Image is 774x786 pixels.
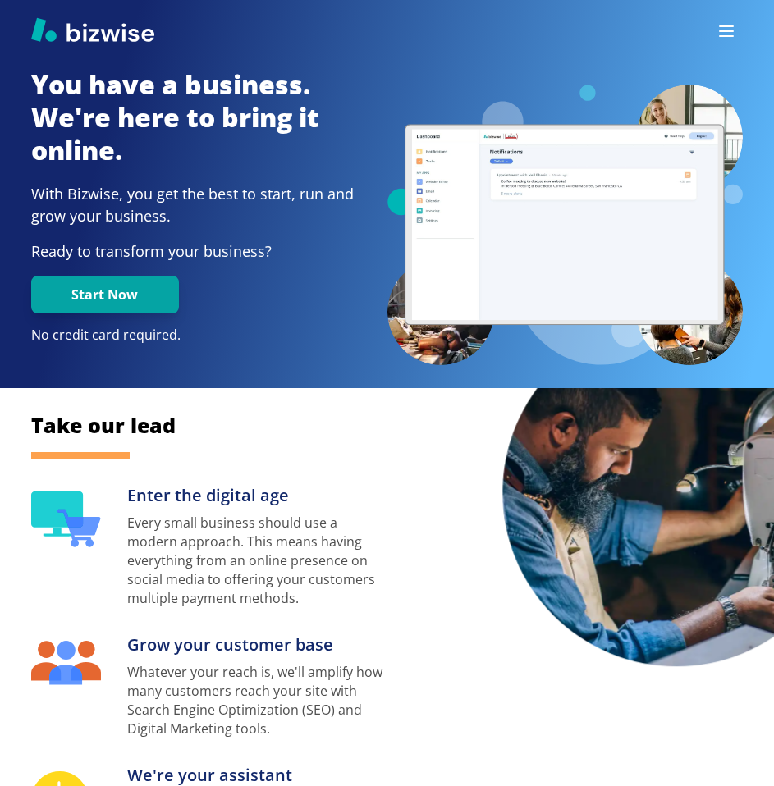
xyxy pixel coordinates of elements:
p: Ready to transform your business? [31,240,387,263]
p: Every small business should use a modern approach. This means having everything from an online pr... [127,514,387,608]
a: Start Now [31,287,179,303]
h3: Enter the digital age [127,483,387,508]
h2: Take our lead [31,411,744,439]
p: Whatever your reach is, we'll amplify how many customers reach your site with Search Engine Optim... [127,663,387,738]
img: Grow your customer base Icon [31,641,101,685]
img: Enter the digital age Icon [31,491,101,547]
h2: With Bizwise, you get the best to start, run and grow your business. [31,183,387,227]
img: Bizwise Logo [31,17,154,42]
h1: You have a business. We're here to bring it online. [31,68,387,167]
p: No credit card required. [31,327,387,345]
h3: Grow your customer base [127,633,387,657]
button: Start Now [31,276,179,313]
